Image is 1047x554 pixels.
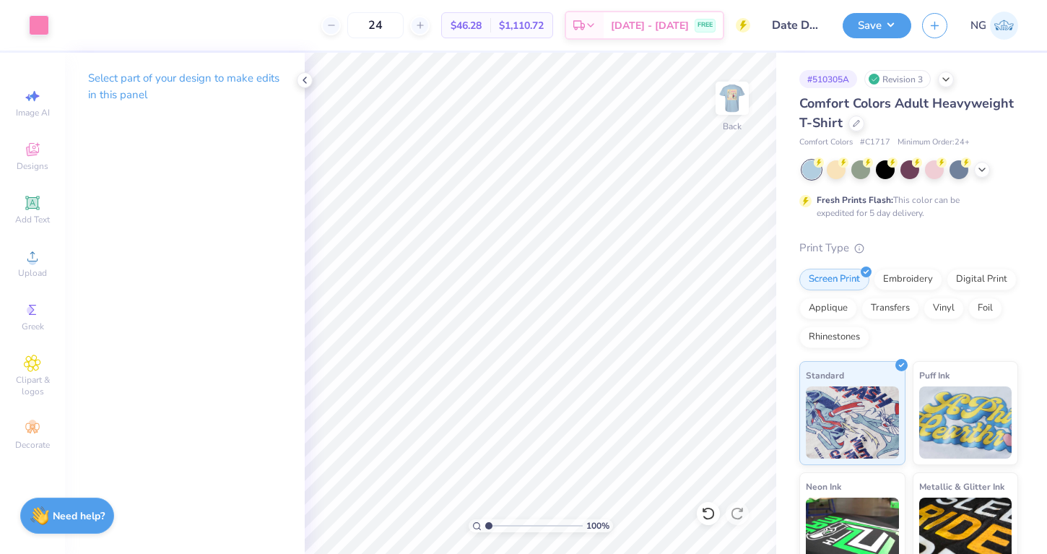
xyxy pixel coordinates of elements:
div: Transfers [861,298,919,319]
span: $46.28 [451,18,482,33]
span: [DATE] - [DATE] [611,18,689,33]
strong: Fresh Prints Flash: [817,194,893,206]
span: Greek [22,321,44,332]
span: Puff Ink [919,368,950,383]
span: NG [970,17,986,34]
input: Untitled Design [761,11,832,40]
span: Decorate [15,439,50,451]
div: Rhinestones [799,326,869,348]
div: Embroidery [874,269,942,290]
span: Standard [806,368,844,383]
div: Applique [799,298,857,319]
span: Upload [18,267,47,279]
input: – – [347,12,404,38]
a: NG [970,12,1018,40]
span: Neon Ink [806,479,841,494]
div: Vinyl [924,298,964,319]
img: Nola Gabbard [990,12,1018,40]
img: Puff Ink [919,386,1012,459]
div: Digital Print [947,269,1017,290]
span: 100 % [586,519,609,532]
div: Revision 3 [864,70,931,88]
span: Clipart & logos [7,374,58,397]
img: Back [718,84,747,113]
div: Print Type [799,240,1018,256]
span: Comfort Colors Adult Heavyweight T-Shirt [799,95,1014,131]
button: Save [843,13,911,38]
span: Image AI [16,107,50,118]
span: Designs [17,160,48,172]
span: Minimum Order: 24 + [898,137,970,149]
strong: Need help? [53,509,105,523]
span: # C1717 [860,137,890,149]
div: Screen Print [799,269,869,290]
div: # 510305A [799,70,857,88]
span: Add Text [15,214,50,225]
img: Standard [806,386,899,459]
p: Select part of your design to make edits in this panel [88,70,282,103]
div: This color can be expedited for 5 day delivery. [817,194,994,220]
span: FREE [698,20,713,30]
span: $1,110.72 [499,18,544,33]
div: Back [723,120,742,133]
div: Foil [968,298,1002,319]
span: Metallic & Glitter Ink [919,479,1004,494]
span: Comfort Colors [799,137,853,149]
